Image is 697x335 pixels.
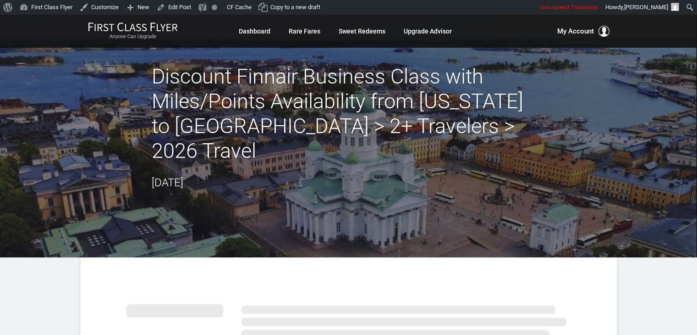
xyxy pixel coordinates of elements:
[404,23,452,39] a: Upgrade Advisor
[88,33,178,40] small: Anyone Can Upgrade
[557,26,609,37] button: My Account
[557,26,594,37] span: My Account
[540,4,598,11] span: Unsuspend Transients
[339,23,385,39] a: Sweet Redeems
[152,176,183,189] time: [DATE]
[88,22,178,32] img: First Class Flyer
[88,22,178,40] a: First Class FlyerAnyone Can Upgrade
[289,23,320,39] a: Rare Fares
[152,64,546,163] h2: Discount Finnair Business Class with Miles/Points Availability from [US_STATE] to [GEOGRAPHIC_DAT...
[239,23,270,39] a: Dashboard
[624,4,668,11] span: [PERSON_NAME]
